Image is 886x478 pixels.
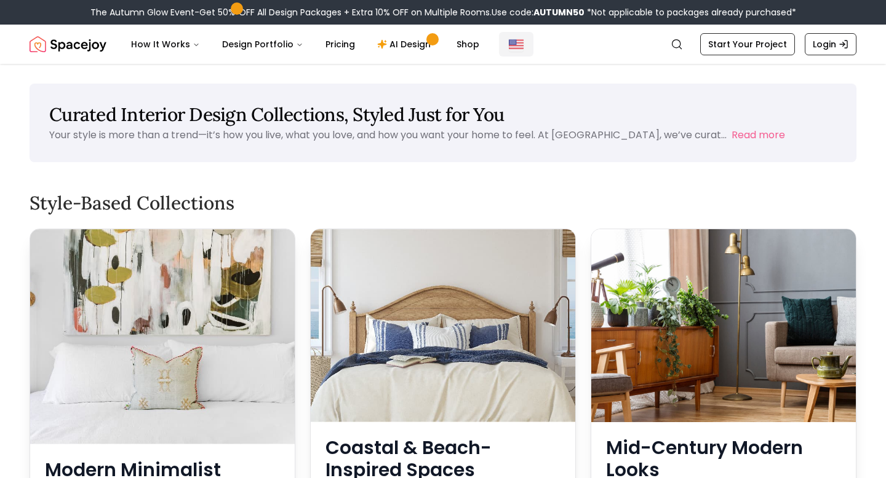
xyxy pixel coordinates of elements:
[492,6,585,18] span: Use code:
[509,37,524,52] img: United States
[49,128,727,142] p: Your style is more than a trend—it’s how you live, what you love, and how you want your home to f...
[732,128,785,143] button: Read more
[585,6,796,18] span: *Not applicable to packages already purchased*
[447,32,489,57] a: Shop
[121,32,210,57] button: How It Works
[316,32,365,57] a: Pricing
[30,192,856,214] h2: Style-Based Collections
[90,6,796,18] div: The Autumn Glow Event-Get 50% OFF All Design Packages + Extra 10% OFF on Multiple Rooms.
[700,33,795,55] a: Start Your Project
[30,32,106,57] a: Spacejoy
[533,6,585,18] b: AUTUMN50
[30,32,106,57] img: Spacejoy Logo
[805,33,856,55] a: Login
[212,32,313,57] button: Design Portfolio
[121,32,489,57] nav: Main
[49,103,837,125] h1: Curated Interior Design Collections, Styled Just for You
[30,25,856,64] nav: Global
[367,32,444,57] a: AI Design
